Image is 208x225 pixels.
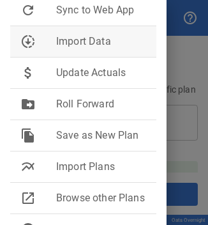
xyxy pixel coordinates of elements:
span: Browse other Plans [56,190,146,206]
span: downloading [20,34,36,49]
span: open_in_new [20,190,36,206]
span: drive_file_move [20,97,36,112]
span: refresh [20,3,36,18]
span: Roll Forward [56,97,146,112]
span: Import Plans [56,159,146,175]
span: multiline_chart [20,159,36,175]
span: file_copy [20,128,36,143]
span: Import Data [56,34,146,49]
span: Sync to Web App [56,3,146,18]
span: Update Actuals [56,65,146,81]
span: attach_money [20,65,36,81]
span: Save as New Plan [56,128,146,143]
